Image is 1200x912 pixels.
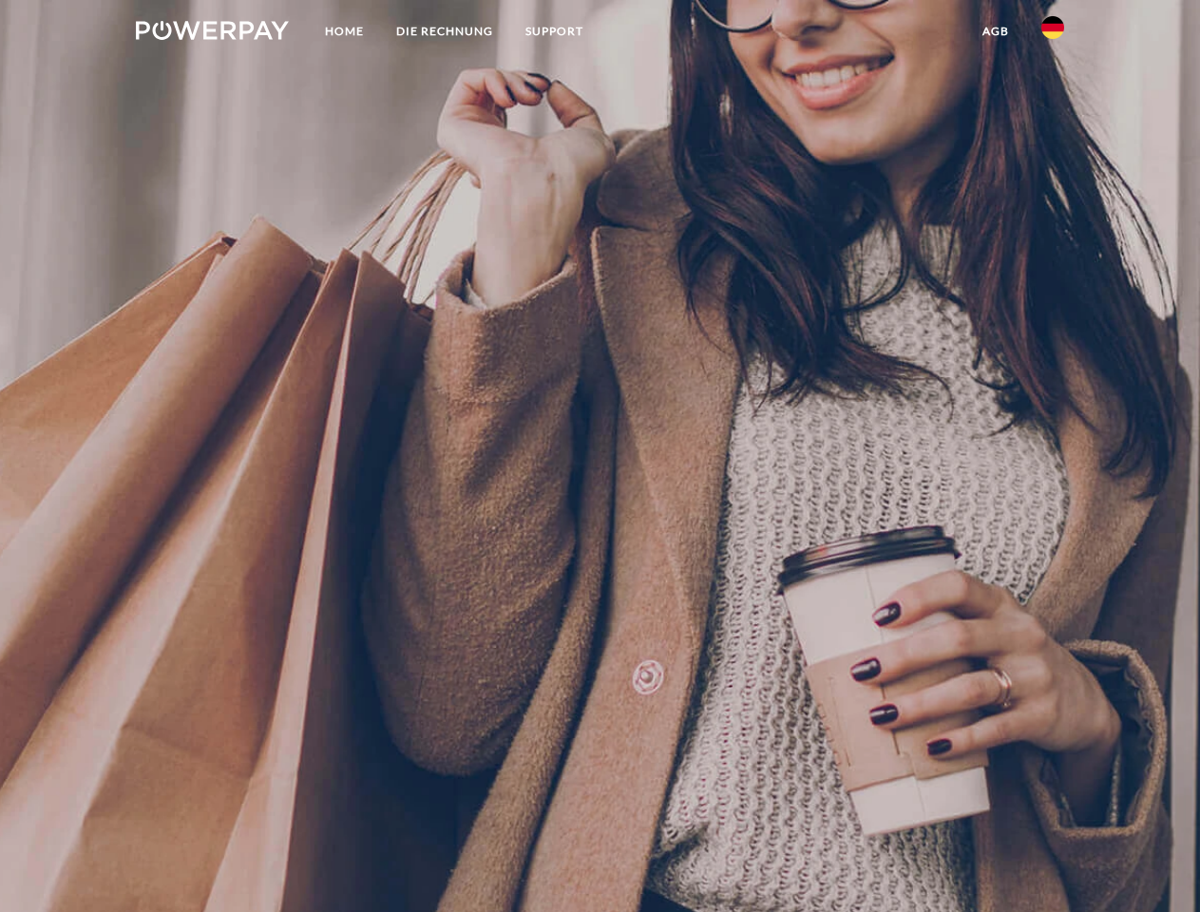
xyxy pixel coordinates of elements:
[1041,16,1064,39] img: de
[509,14,600,48] a: SUPPORT
[966,14,1025,48] a: agb
[136,21,289,40] img: logo-powerpay-white.svg
[380,14,509,48] a: DIE RECHNUNG
[309,14,380,48] a: Home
